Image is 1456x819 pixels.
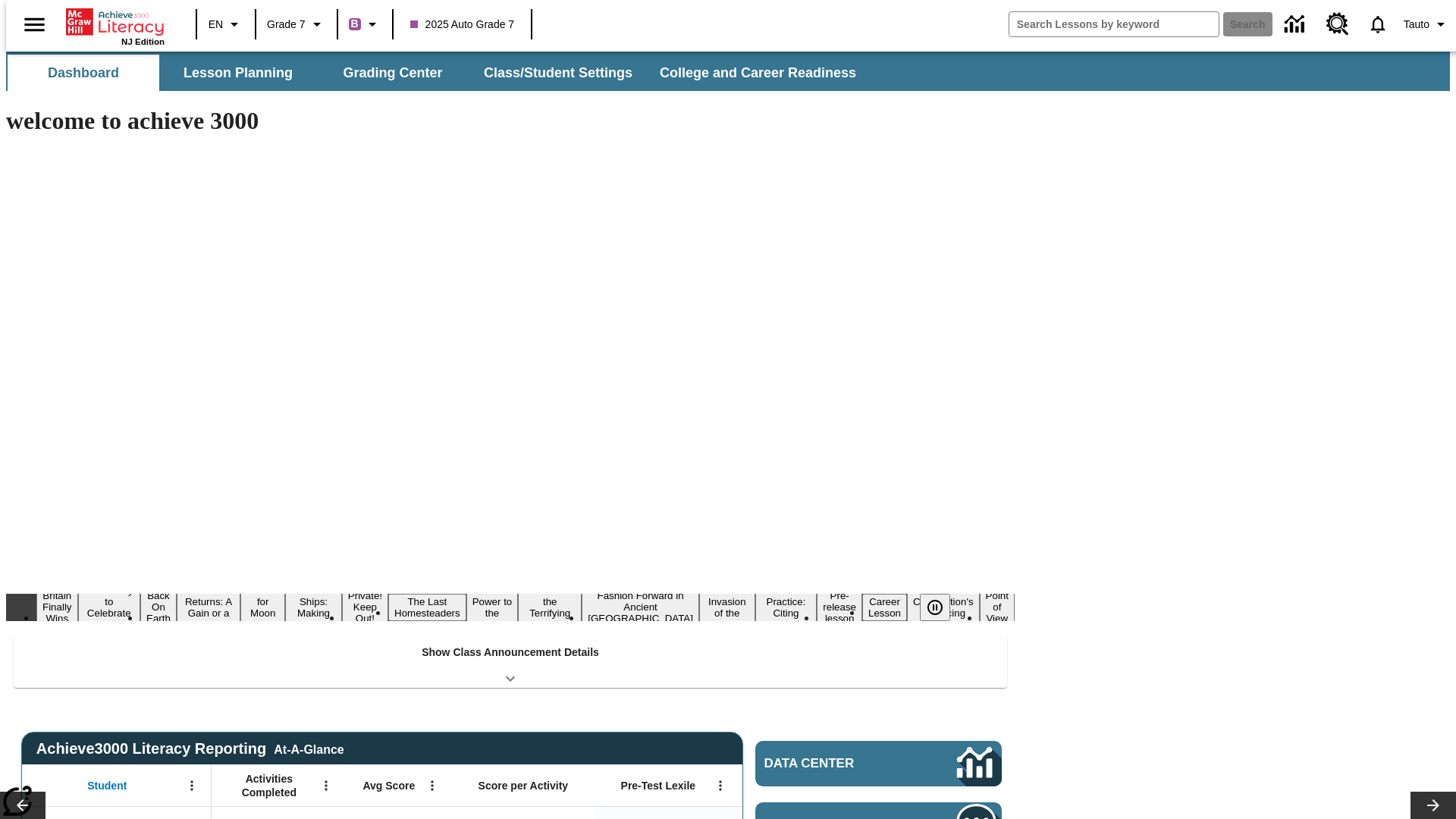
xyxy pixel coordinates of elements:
button: Slide 16 The Constitution's Balancing Act [907,582,980,632]
span: Achieve3000 Literacy Reporting [36,740,344,758]
a: Data Center [755,741,1002,786]
button: Pause [920,594,950,621]
button: Open side menu [12,2,57,47]
div: At-A-Glance [274,740,344,757]
button: Slide 17 Point of View [980,588,1015,626]
button: Slide 7 Private! Keep Out! [342,588,388,626]
h1: welcome to achieve 3000 [6,107,1015,135]
span: Grade 7 [267,17,306,33]
button: Open Menu [709,774,732,797]
a: Data Center [1276,4,1317,45]
div: Pause [920,594,965,621]
button: Grading Center [317,55,469,91]
button: College and Career Readiness [648,55,868,91]
button: Slide 12 The Invasion of the Free CD [699,582,755,632]
span: EN [209,17,223,33]
input: search field [1009,12,1219,36]
button: Slide 11 Fashion Forward in Ancient Rome [582,588,699,626]
span: NJ Edition [121,37,165,46]
span: 2025 Auto Grade 7 [410,17,515,33]
a: Resource Center, Will open in new tab [1317,4,1358,45]
button: Slide 10 Attack of the Terrifying Tomatoes [518,582,582,632]
button: Profile/Settings [1398,11,1456,38]
button: Dashboard [8,55,159,91]
button: Lesson Planning [162,55,314,91]
div: Home [66,5,165,46]
a: Home [66,7,165,37]
span: Tauto [1404,17,1429,33]
button: Slide 2 Get Ready to Celebrate Juneteenth! [78,582,141,632]
button: Slide 1 Britain Finally Wins [36,588,78,626]
button: Slide 15 Career Lesson [862,594,907,621]
button: Slide 14 Pre-release lesson [817,588,862,626]
span: Data Center [764,756,906,771]
span: Pre-Test Lexile [621,779,696,792]
button: Slide 5 Time for Moon Rules? [240,582,285,632]
button: Slide 9 Solar Power to the People [466,582,519,632]
button: Slide 8 The Last Homesteaders [388,594,466,621]
p: Show Class Announcement Details [422,645,599,661]
div: SubNavbar [6,55,870,91]
span: Score per Activity [479,779,569,792]
button: Language: EN, Select a language [202,11,250,38]
button: Boost Class color is purple. Change class color [343,11,388,38]
span: Student [87,779,127,792]
div: Show Class Announcement Details [14,635,1007,688]
span: Activities Completed [219,772,319,799]
span: B [351,14,359,33]
button: Slide 6 Cruise Ships: Making Waves [285,582,342,632]
button: Slide 4 Free Returns: A Gain or a Drain? [177,582,240,632]
div: SubNavbar [6,52,1450,91]
button: Open Menu [421,774,444,797]
button: Open Menu [315,774,337,797]
button: Grade: Grade 7, Select a grade [261,11,332,38]
span: Avg Score [362,779,415,792]
button: Open Menu [180,774,203,797]
button: Slide 13 Mixed Practice: Citing Evidence [755,582,817,632]
button: Class/Student Settings [472,55,645,91]
button: Slide 3 Back On Earth [140,588,177,626]
button: Lesson carousel, Next [1410,792,1456,819]
a: Notifications [1358,5,1398,44]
